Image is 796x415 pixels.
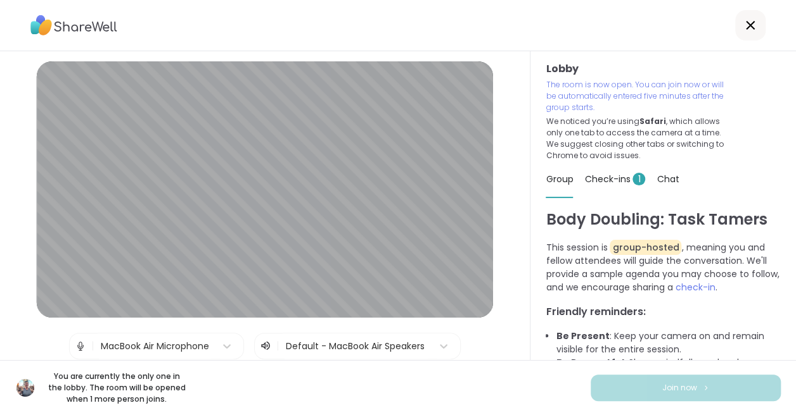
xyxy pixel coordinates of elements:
[675,281,715,294] span: check-in
[662,382,697,393] span: Join now
[46,371,188,405] p: You are currently the only one in the lobby. The room will be opened when 1 more person joins.
[546,173,573,185] span: Group
[657,173,679,185] span: Chat
[556,330,781,356] li: : Keep your camera on and remain visible for the entire session.
[276,338,279,354] span: |
[556,356,624,369] b: Be Respectful
[30,11,117,40] img: ShareWell Logo
[75,333,86,359] img: Microphone
[546,304,781,319] h3: Friendly reminders:
[546,61,781,77] h3: Lobby
[591,375,781,401] button: Join now
[584,173,645,185] span: Check-ins
[546,79,728,113] p: The room is now open. You can join now or will be automatically entered five minutes after the gr...
[91,333,94,359] span: |
[101,340,209,353] div: MacBook Air Microphone
[610,240,681,255] span: group-hosted
[546,208,781,231] h1: Body Doubling: Task Tamers
[702,384,710,391] img: ShareWell Logomark
[546,241,781,294] p: This session is , meaning you and fellow attendees will guide the conversation. We'll provide a s...
[546,116,728,161] p: We noticed you’re using , which allows only one tab to access the camera at a time. We suggest cl...
[556,356,781,383] li: : Share mindfully, and make space for everyone to share!
[16,379,34,397] img: VictoriaAndDoggie
[632,173,645,185] span: 1
[639,116,665,127] b: Safari
[556,330,609,342] b: Be Present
